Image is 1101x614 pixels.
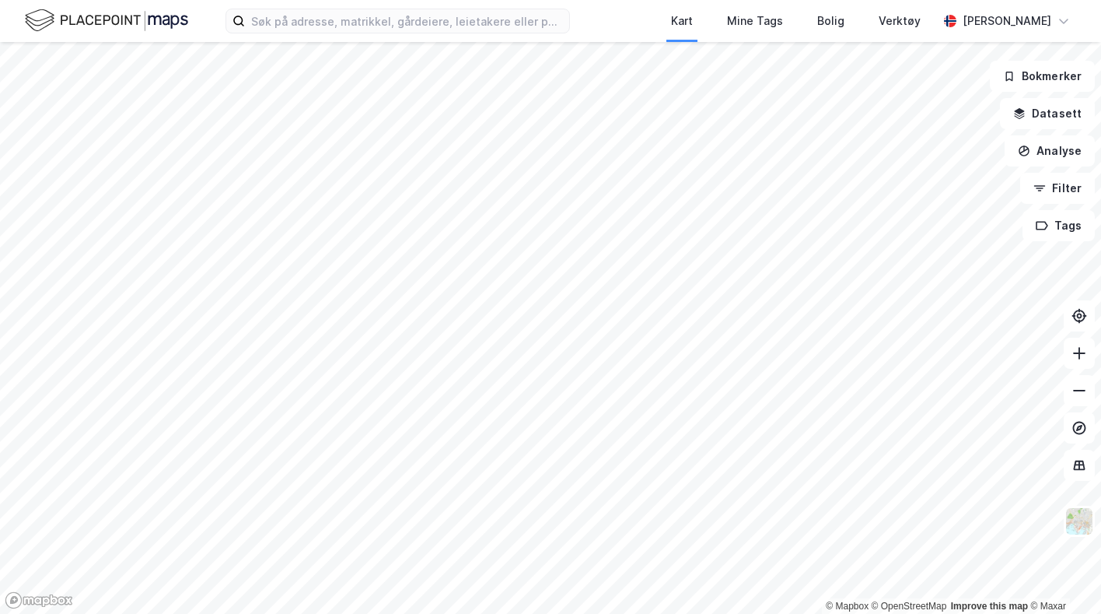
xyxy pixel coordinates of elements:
[25,7,188,34] img: logo.f888ab2527a4732fd821a326f86c7f29.svg
[990,61,1095,92] button: Bokmerker
[1000,98,1095,129] button: Datasett
[5,591,73,609] a: Mapbox homepage
[727,12,783,30] div: Mine Tags
[245,9,569,33] input: Søk på adresse, matrikkel, gårdeiere, leietakere eller personer
[1005,135,1095,167] button: Analyse
[671,12,693,30] div: Kart
[879,12,921,30] div: Verktøy
[826,601,869,612] a: Mapbox
[1022,210,1095,241] button: Tags
[872,601,947,612] a: OpenStreetMap
[1023,539,1101,614] iframe: Chat Widget
[1020,173,1095,204] button: Filter
[1064,507,1094,536] img: Z
[963,12,1051,30] div: [PERSON_NAME]
[817,12,844,30] div: Bolig
[951,601,1028,612] a: Improve this map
